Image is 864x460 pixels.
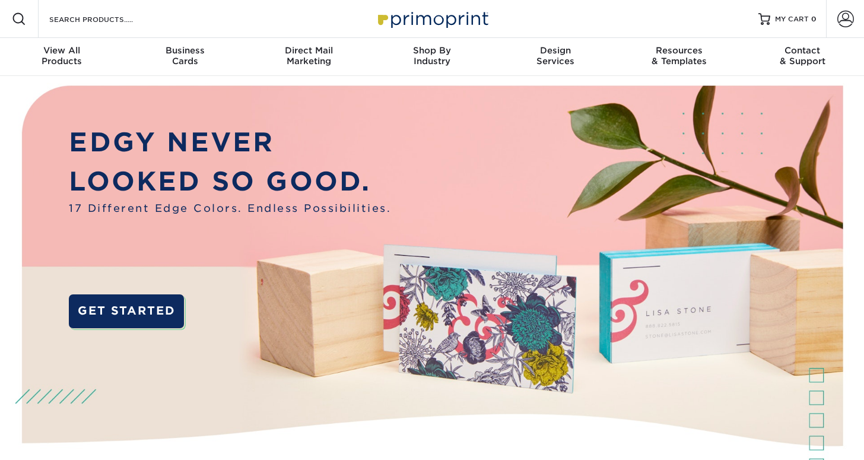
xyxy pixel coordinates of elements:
div: Cards [123,45,247,66]
a: GET STARTED [69,294,184,328]
div: Services [494,45,617,66]
span: Business [123,45,247,56]
div: & Templates [617,45,741,66]
span: Shop By [370,45,494,56]
a: Resources& Templates [617,38,741,76]
span: Contact [741,45,864,56]
a: Shop ByIndustry [370,38,494,76]
a: Contact& Support [741,38,864,76]
p: EDGY NEVER [69,123,391,162]
span: 17 Different Edge Colors. Endless Possibilities. [69,201,391,216]
img: Primoprint [373,6,491,31]
span: MY CART [775,14,809,24]
div: & Support [741,45,864,66]
a: Direct MailMarketing [247,38,370,76]
span: Direct Mail [247,45,370,56]
div: Industry [370,45,494,66]
span: 0 [811,15,817,23]
a: BusinessCards [123,38,247,76]
span: Resources [617,45,741,56]
p: LOOKED SO GOOD. [69,162,391,201]
a: DesignServices [494,38,617,76]
span: Design [494,45,617,56]
input: SEARCH PRODUCTS..... [48,12,164,26]
div: Marketing [247,45,370,66]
